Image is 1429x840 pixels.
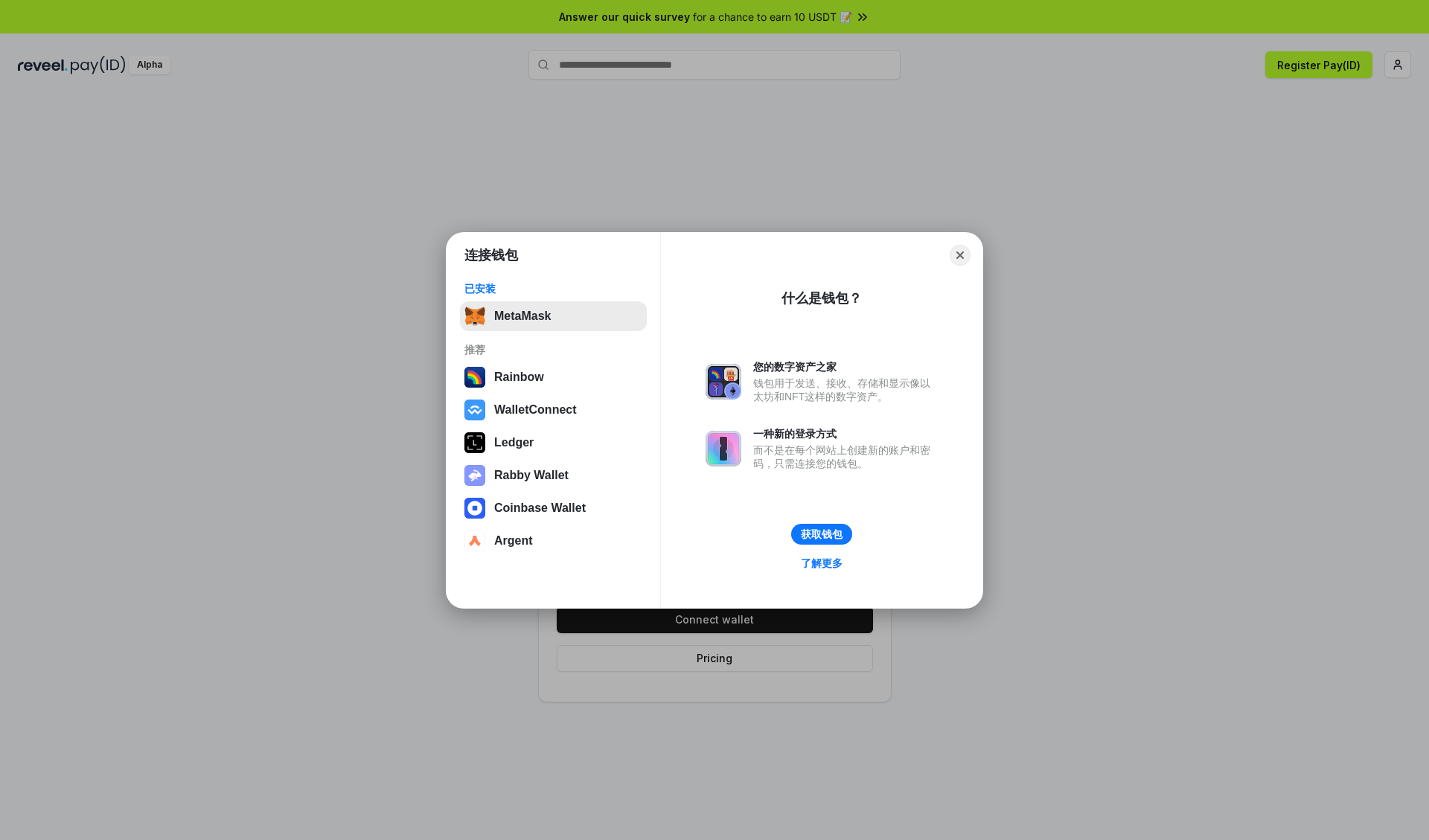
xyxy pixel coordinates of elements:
[464,465,485,486] img: svg+xml,%3Csvg%20xmlns%3D%22http%3A%2F%2Fwww.w3.org%2F2000%2Fsvg%22%20fill%3D%22none%22%20viewBox...
[464,367,485,388] img: svg+xml,%3Csvg%20width%3D%22120%22%20height%3D%22120%22%20viewBox%3D%220%200%20120%20120%22%20fil...
[950,245,971,266] button: Close
[460,461,647,490] button: Rabby Wallet
[494,534,533,548] div: Argent
[464,282,642,295] div: 已安装
[753,443,938,470] div: 而不是在每个网站上创建新的账户和密码，只需连接您的钱包。
[781,289,862,307] div: 什么是钱包？
[753,376,938,403] div: 钱包用于发送、接收、存储和显示像以太坊和NFT这样的数字资产。
[753,360,938,373] div: 您的数字资产之家
[801,528,843,541] div: 获取钱包
[464,530,485,551] img: svg+xml,%3Csvg%20width%3D%2228%22%20height%3D%2228%22%20viewBox%3D%220%200%2028%2028%22%20fill%3D...
[494,501,586,515] div: Coinbase Wallet
[460,362,647,392] button: Rainbow
[494,469,569,482] div: Rabby Wallet
[464,498,485,519] img: svg+xml,%3Csvg%20width%3D%2228%22%20height%3D%2228%22%20viewBox%3D%220%200%2028%2028%22%20fill%3D...
[460,395,647,425] button: WalletConnect
[460,428,647,458] button: Ledger
[494,371,544,384] div: Rainbow
[706,431,741,467] img: svg+xml,%3Csvg%20xmlns%3D%22http%3A%2F%2Fwww.w3.org%2F2000%2Fsvg%22%20fill%3D%22none%22%20viewBox...
[464,246,518,264] h1: 连接钱包
[801,557,843,570] div: 了解更多
[494,403,577,417] div: WalletConnect
[464,306,485,327] img: svg+xml,%3Csvg%20fill%3D%22none%22%20height%3D%2233%22%20viewBox%3D%220%200%2035%2033%22%20width%...
[464,432,485,453] img: svg+xml,%3Csvg%20xmlns%3D%22http%3A%2F%2Fwww.w3.org%2F2000%2Fsvg%22%20width%3D%2228%22%20height%3...
[706,364,741,400] img: svg+xml,%3Csvg%20xmlns%3D%22http%3A%2F%2Fwww.w3.org%2F2000%2Fsvg%22%20fill%3D%22none%22%20viewBox...
[460,526,647,556] button: Argent
[460,493,647,523] button: Coinbase Wallet
[791,524,852,545] button: 获取钱包
[460,301,647,331] button: MetaMask
[464,400,485,420] img: svg+xml,%3Csvg%20width%3D%2228%22%20height%3D%2228%22%20viewBox%3D%220%200%2028%2028%22%20fill%3D...
[753,427,938,440] div: 一种新的登录方式
[464,343,642,356] div: 推荐
[792,554,851,573] a: 了解更多
[494,436,534,449] div: Ledger
[494,310,551,323] div: MetaMask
